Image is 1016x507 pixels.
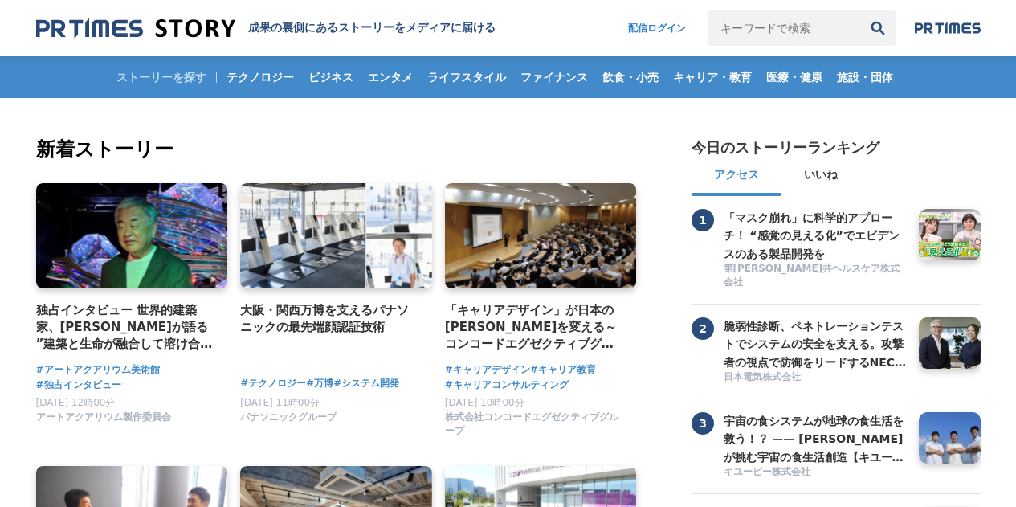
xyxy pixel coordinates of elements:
a: ファイナンス [514,56,594,98]
a: 株式会社コンコードエグゼクティブグループ [445,429,624,440]
img: prtimes [915,22,981,35]
span: 1 [692,209,714,231]
span: 飲食・小売 [596,70,665,84]
span: 3 [692,412,714,435]
a: ライフスタイル [421,56,512,98]
a: #キャリアコンサルティング [445,378,569,393]
h3: 「マスク崩れ」に科学的アプローチ！ “感覚の見える化”でエビデンスのある製品開発を [724,209,907,263]
span: 施設・団体 [830,70,900,84]
a: パナソニックグループ [240,415,337,427]
a: #万博 [306,376,333,391]
h1: 成果の裏側にあるストーリーをメディアに届ける [248,21,496,35]
span: ライフスタイル [421,70,512,84]
span: キユーピー株式会社 [724,465,810,479]
h3: 宇宙の食システムが地球の食生活を救う！？ —— [PERSON_NAME]が挑む宇宙の食生活創造【キユーピー ミライ研究員】 [724,412,907,466]
a: エンタメ [361,56,419,98]
a: 飲食・小売 [596,56,665,98]
a: 「マスク崩れ」に科学的アプローチ！ “感覚の見える化”でエビデンスのある製品開発を [724,209,907,260]
a: 第[PERSON_NAME]共ヘルスケア株式会社 [724,262,907,291]
span: 日本電気株式会社 [724,370,801,384]
a: #アートアクアリウム美術館 [36,362,160,378]
h3: 脆弱性診断、ペネトレーションテストでシステムの安全を支える。攻撃者の視点で防御をリードするNECの「リスクハンティングチーム」 [724,317,907,371]
img: 成果の裏側にあるストーリーをメディアに届ける [36,18,235,39]
span: アートアクアリウム製作委員会 [36,411,171,424]
span: [DATE] 10時00分 [445,397,524,408]
span: [DATE] 12時00分 [36,397,116,408]
a: #独占インタビュー [36,378,121,393]
span: キャリア・教育 [667,70,758,84]
span: 医療・健康 [760,70,829,84]
a: アートアクアリウム製作委員会 [36,415,171,427]
span: 株式会社コンコードエグゼクティブグループ [445,411,624,438]
span: ファイナンス [514,70,594,84]
span: [DATE] 11時00分 [240,397,320,408]
a: キャリア・教育 [667,56,758,98]
span: エンタメ [361,70,419,84]
a: ビジネス [302,56,360,98]
a: 宇宙の食システムが地球の食生活を救う！？ —— [PERSON_NAME]が挑む宇宙の食生活創造【キユーピー ミライ研究員】 [724,412,907,464]
a: 配信ログイン [612,10,702,46]
span: テクノロジー [220,70,300,84]
button: 検索 [860,10,896,46]
a: #システム開発 [333,376,399,391]
a: 成果の裏側にあるストーリーをメディアに届ける 成果の裏側にあるストーリーをメディアに届ける [36,18,496,39]
a: 「キャリアデザイン」が日本の[PERSON_NAME]を変える～コンコードエグゼクティブグループの挑戦 [445,301,624,354]
span: パナソニックグループ [240,411,337,424]
a: 施設・団体 [830,56,900,98]
button: いいね [781,157,860,196]
a: 脆弱性診断、ペネトレーションテストでシステムの安全を支える。攻撃者の視点で防御をリードするNECの「リスクハンティングチーム」 [724,317,907,369]
span: 2 [692,317,714,340]
span: 第[PERSON_NAME]共ヘルスケア株式会社 [724,262,907,289]
a: 医療・健康 [760,56,829,98]
h2: 新着ストーリー [36,135,640,164]
a: 大阪・関西万博を支えるパナソニックの最先端顔認証技術 [240,301,419,337]
input: キーワードで検索 [708,10,860,46]
a: #テクノロジー [240,376,306,391]
a: テクノロジー [220,56,300,98]
a: 独占インタビュー 世界的建築家、[PERSON_NAME]が語る ”建築と生命が融合して溶け合うような世界” アートアクアリウム美術館 GINZA コラボレーション作品「金魚の石庭」 [36,301,215,354]
span: ビジネス [302,70,360,84]
h2: 今日のストーリーランキング [692,138,879,157]
a: #キャリア教育 [530,362,596,378]
a: #キャリアデザイン [445,362,530,378]
button: アクセス [692,157,781,196]
a: キユーピー株式会社 [724,465,907,480]
a: 日本電気株式会社 [724,370,907,386]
